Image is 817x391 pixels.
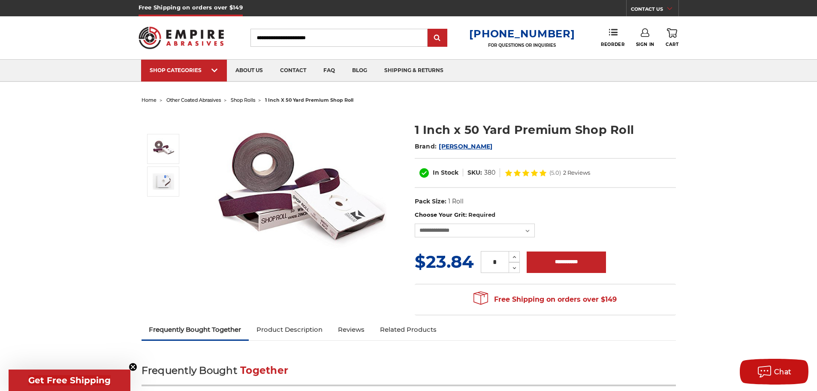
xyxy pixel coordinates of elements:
a: shipping & returns [376,60,452,82]
button: Chat [740,359,808,385]
span: Reorder [601,42,624,47]
a: Frequently Bought Together [142,320,249,339]
img: 1 Inch x 50 Yard Premium Shop Roll [215,112,386,284]
a: [PERSON_NAME] [439,142,492,150]
a: blog [344,60,376,82]
a: Product Description [249,320,330,339]
a: other coated abrasives [166,97,221,103]
span: Free Shipping on orders over $149 [473,291,617,308]
p: FOR QUESTIONS OR INQUIRIES [469,42,575,48]
label: Choose Your Grit: [415,211,676,219]
a: faq [315,60,344,82]
span: Get Free Shipping [28,375,111,385]
img: 1 Inch x 50 Yard Premium Shop Roll [153,138,174,160]
a: Reviews [330,320,372,339]
span: Cart [666,42,678,47]
span: $23.84 [415,251,474,272]
img: Empire Abrasives [139,21,224,55]
a: Related Products [372,320,444,339]
a: Reorder [601,28,624,47]
dt: Pack Size: [415,197,446,206]
span: 2 Reviews [563,170,590,176]
a: shop rolls [231,97,255,103]
span: Brand: [415,142,437,150]
a: about us [227,60,271,82]
small: Required [468,211,495,218]
a: home [142,97,157,103]
span: Frequently Bought [142,364,237,376]
dd: 1 Roll [448,197,464,206]
a: contact [271,60,315,82]
dd: 380 [484,168,495,177]
span: In Stock [433,169,458,176]
span: Sign In [636,42,654,47]
button: Close teaser [129,363,137,371]
h1: 1 Inch x 50 Yard Premium Shop Roll [415,121,676,138]
span: 1 inch x 50 yard premium shop roll [265,97,353,103]
span: Together [240,364,288,376]
img: 1 Inch x 50 Yard Premium Shop Roll [153,173,174,190]
dt: SKU: [467,168,482,177]
a: Cart [666,28,678,47]
div: Get Free ShippingClose teaser [9,370,130,391]
span: Chat [774,368,792,376]
a: [PHONE_NUMBER] [469,27,575,40]
a: CONTACT US [631,4,678,16]
span: (5.0) [549,170,561,176]
div: SHOP CATEGORIES [150,67,218,73]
